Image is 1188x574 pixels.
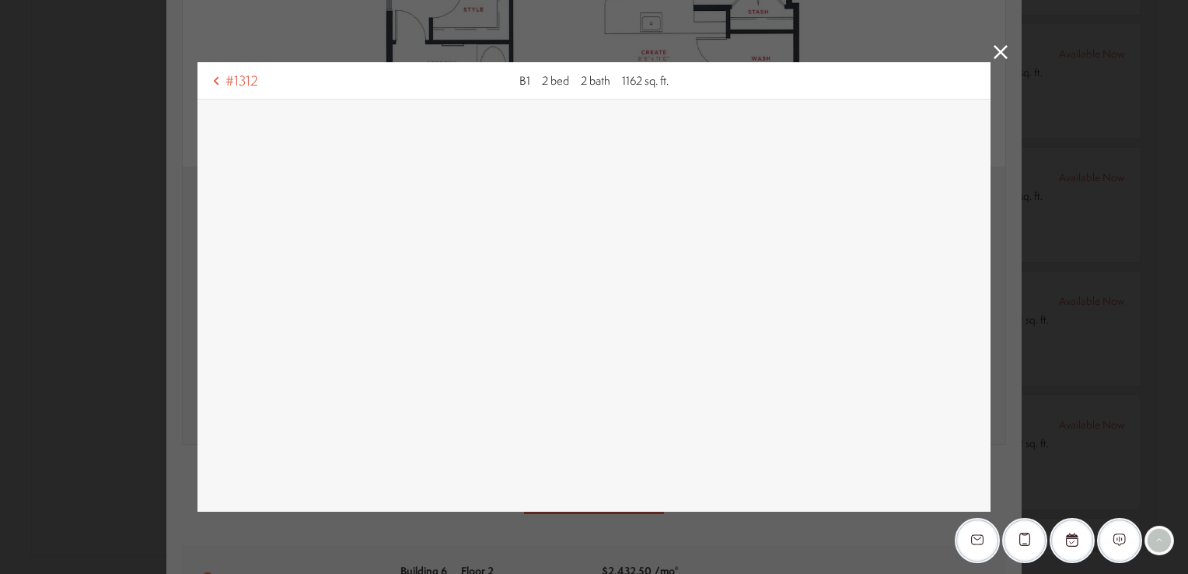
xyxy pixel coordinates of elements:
span: 2 bath [581,72,610,89]
span: #1312 [225,71,258,90]
a: #1312 [207,71,258,90]
span: 1162 sq. ft. [622,72,669,89]
span: 2 bed [542,72,569,89]
span: B1 [519,72,530,89]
